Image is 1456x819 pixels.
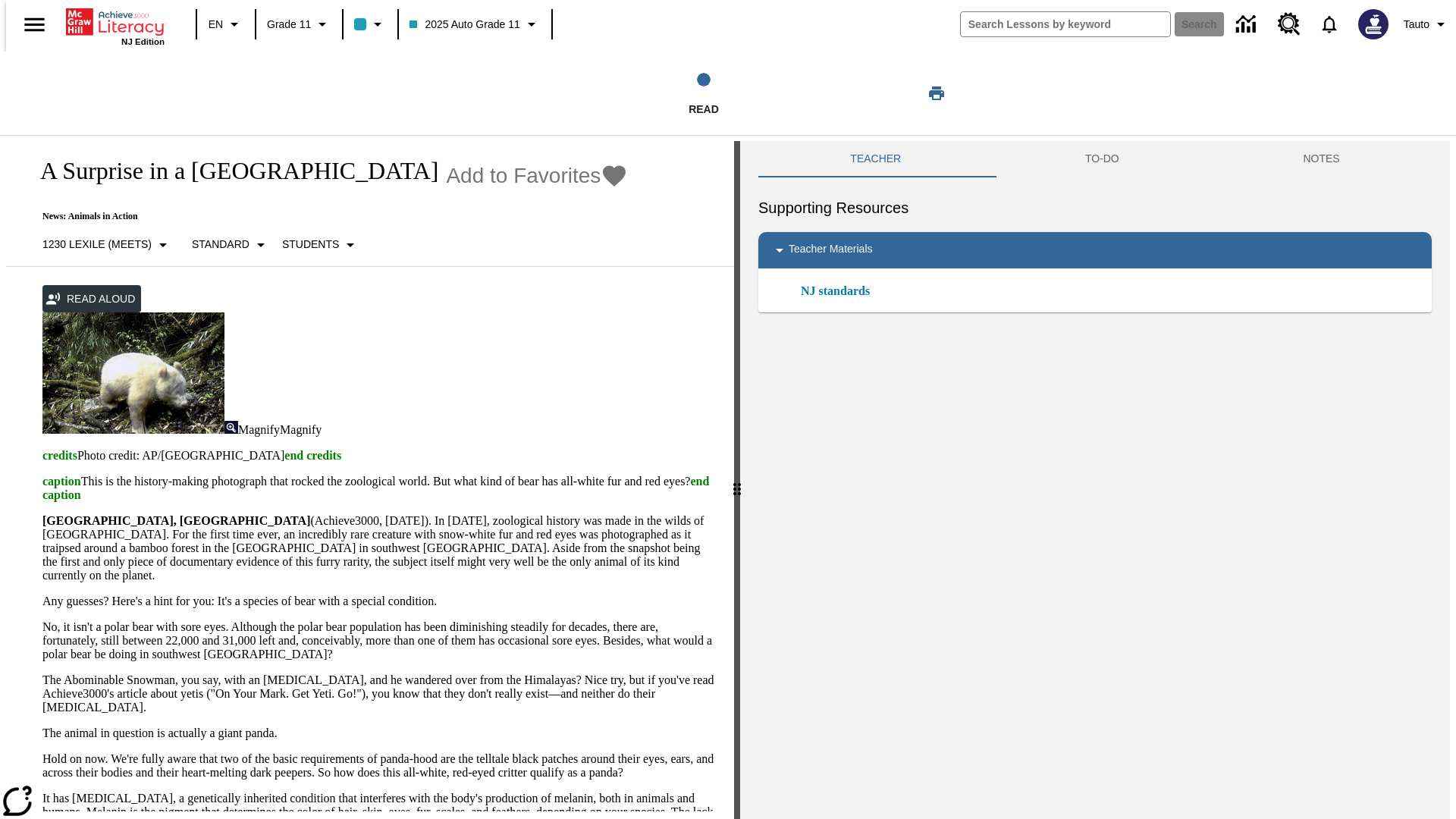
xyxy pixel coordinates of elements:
[186,231,276,259] button: Scaffolds, Standard
[961,12,1170,36] input: search field
[24,211,628,222] p: News: Animals in Action
[758,141,1432,177] div: Instructional Panel Tabs
[758,232,1432,268] div: Teacher Materials
[261,11,337,38] button: Grade: Grade 11, Select a grade
[42,449,77,462] span: credits
[42,237,152,253] p: 1230 Lexile (Meets)
[209,17,223,33] span: EN
[42,449,716,463] p: Photo credit: AP/[GEOGRAPHIC_DATA]
[42,514,310,527] strong: [GEOGRAPHIC_DATA], [GEOGRAPHIC_DATA]
[284,449,341,462] span: end credits
[42,595,716,608] p: Any guesses? Here's a hint for you: It's a species of bear with a special condition.
[42,475,709,501] span: end caption
[202,11,250,38] button: Language: EN, Select a language
[42,726,716,740] p: The animal in question is actually a giant panda.
[238,423,280,436] span: Magnify
[689,103,719,115] span: Read
[1310,5,1349,44] a: Notifications
[42,752,716,780] p: Hold on now. We're fully aware that two of the basic requirements of panda-hood are the telltale ...
[1211,141,1432,177] button: NOTES
[734,141,740,819] div: Press Enter or Spacebar and then press right and left arrow keys to move the slider
[36,231,178,259] button: Select Lexile, 1230 Lexile (Meets)
[276,231,366,259] button: Select Student
[24,157,438,185] h1: A Surprise in a [GEOGRAPHIC_DATA]
[42,285,141,313] button: Read Aloud
[1227,4,1269,45] a: Data Center
[42,312,224,434] img: albino pandas in China are sometimes mistaken for polar bears
[12,2,57,47] button: Open side menu
[1349,5,1398,44] button: Select a new avatar
[801,282,879,300] a: NJ standards
[282,237,339,253] p: Students
[42,620,716,661] p: No, it isn't a polar bear with sore eyes. Although the polar bear population has been diminishing...
[758,196,1432,220] h6: Supporting Resources
[66,5,165,46] div: Home
[267,17,311,33] span: Grade 11
[42,673,716,714] p: The Abominable Snowman, you say, with an [MEDICAL_DATA], and he wandered over from the Himalayas?...
[224,421,238,434] img: Magnify
[993,141,1212,177] button: TO-DO
[409,17,519,33] span: 2025 Auto Grade 11
[42,514,716,582] p: (Achieve3000, [DATE]). In [DATE], zoological history was made in the wilds of [GEOGRAPHIC_DATA]. ...
[446,164,601,188] span: Add to Favorites
[446,162,628,189] button: Add to Favorites - A Surprise in a Bamboo Forest
[121,37,165,46] span: NJ Edition
[42,475,716,502] p: This is the history-making photograph that rocked the zoological world. But what kind of bear has...
[507,52,900,135] button: Read step 1 of 1
[740,141,1450,819] div: activity
[1398,11,1456,38] button: Profile/Settings
[789,241,873,259] p: Teacher Materials
[280,423,322,436] span: Magnify
[758,141,993,177] button: Teacher
[348,11,393,38] button: Class color is light blue. Change class color
[6,141,734,811] div: reading
[192,237,249,253] p: Standard
[42,475,81,488] span: caption
[912,80,961,107] button: Print
[1269,4,1310,45] a: Resource Center, Will open in new tab
[403,11,546,38] button: Class: 2025 Auto Grade 11, Select your class
[1404,17,1429,33] span: Tauto
[1358,9,1389,39] img: Avatar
